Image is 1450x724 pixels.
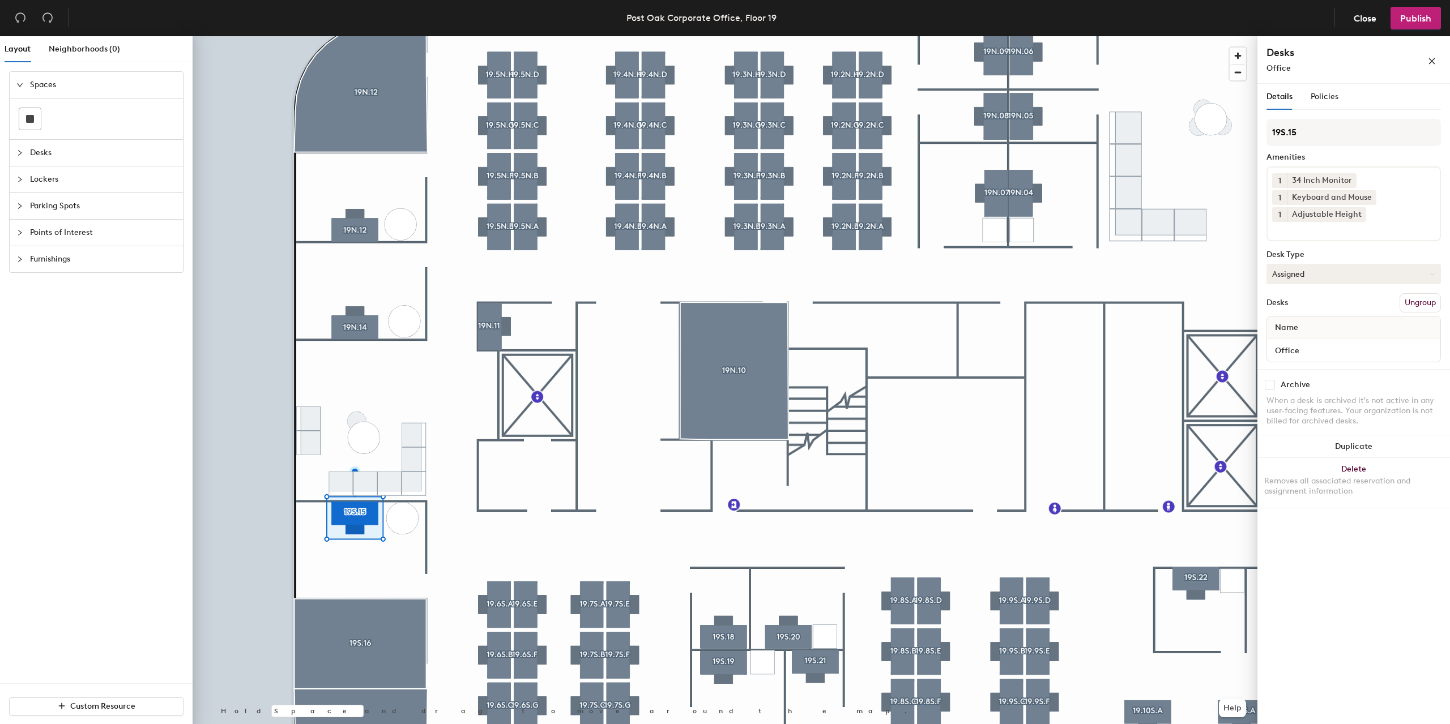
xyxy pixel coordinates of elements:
[1278,209,1281,221] span: 1
[1266,92,1293,101] span: Details
[9,7,32,29] button: Undo (⌘ + Z)
[1266,396,1441,426] div: When a desk is archived it's not active in any user-facing features. Your organization is not bil...
[1272,173,1287,188] button: 1
[1400,13,1431,24] span: Publish
[1281,380,1310,389] div: Archive
[1287,190,1376,205] div: Keyboard and Mouse
[1269,342,1438,358] input: Unnamed desk
[1257,435,1450,458] button: Duplicate
[1257,458,1450,508] button: DeleteRemoves all associated reservation and assignment information
[1344,7,1386,29] button: Close
[626,11,777,25] div: Post Oak Corporate Office, Floor 19
[30,72,176,98] span: Spaces
[49,44,120,54] span: Neighborhoods (0)
[16,229,23,236] span: collapsed
[30,166,176,192] span: Lockers
[1428,57,1436,65] span: close
[30,246,176,272] span: Furnishings
[1391,7,1441,29] button: Publish
[16,82,23,88] span: expanded
[1287,173,1357,188] div: 34 Inch Monitor
[1287,207,1366,222] div: Adjustable Height
[16,149,23,156] span: collapsed
[1266,264,1441,284] button: Assigned
[30,193,176,219] span: Parking Spots
[1278,192,1281,204] span: 1
[1269,318,1304,338] span: Name
[30,140,176,166] span: Desks
[16,176,23,183] span: collapsed
[15,12,26,23] span: undo
[1311,92,1338,101] span: Policies
[1266,153,1441,162] div: Amenities
[1266,63,1291,73] span: Office
[1272,190,1287,205] button: 1
[36,7,59,29] button: Redo (⌘ + ⇧ + Z)
[1266,298,1288,307] div: Desks
[70,701,135,711] span: Custom Resource
[1266,45,1391,60] h4: Desks
[16,203,23,209] span: collapsed
[1219,699,1246,717] button: Help
[1278,175,1281,187] span: 1
[1264,476,1443,496] div: Removes all associated reservation and assignment information
[16,256,23,263] span: collapsed
[1354,13,1376,24] span: Close
[1272,207,1287,222] button: 1
[5,44,31,54] span: Layout
[30,220,176,246] span: Points of Interest
[1400,293,1441,312] button: Ungroup
[9,697,184,716] button: Custom Resource
[1266,250,1441,259] div: Desk Type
